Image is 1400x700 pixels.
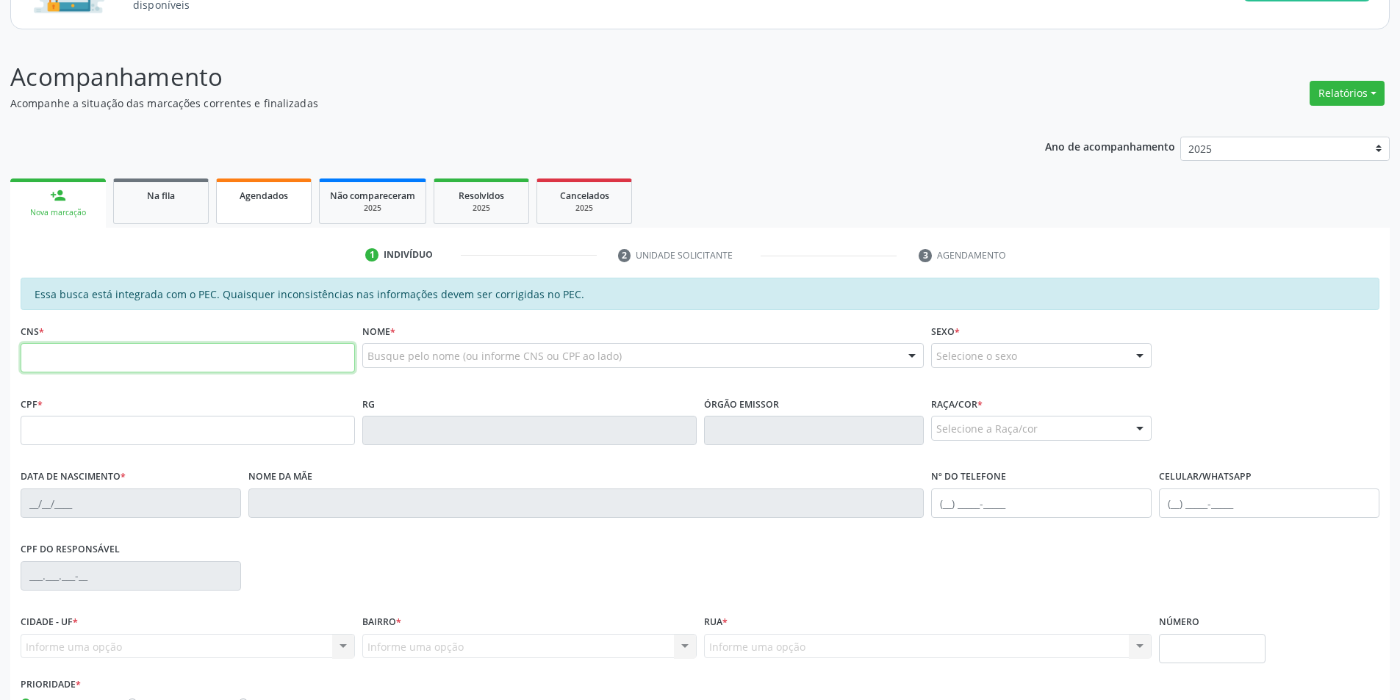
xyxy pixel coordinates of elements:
[931,466,1006,488] label: Nº do Telefone
[704,393,779,416] label: Órgão emissor
[21,393,43,416] label: CPF
[936,421,1038,436] span: Selecione a Raça/cor
[365,248,378,261] div: 1
[931,393,983,416] label: Raça/cor
[1310,81,1385,106] button: Relatórios
[21,320,44,343] label: CNS
[548,203,621,214] div: 2025
[10,95,976,111] p: Acompanhe a situação das marcações correntes e finalizadas
[362,393,375,416] label: RG
[248,466,312,488] label: Nome da mãe
[1159,466,1252,488] label: Celular/WhatsApp
[21,278,1379,310] div: Essa busca está integrada com o PEC. Quaisquer inconsistências nas informações devem ser corrigid...
[1159,488,1379,518] input: (__) _____-_____
[50,187,66,203] div: person_add
[1159,611,1199,634] label: Número
[330,190,415,202] span: Não compareceram
[21,611,78,634] label: Cidade - UF
[10,59,976,95] p: Acompanhamento
[1045,137,1175,155] p: Ano de acompanhamento
[931,488,1152,518] input: (__) _____-_____
[21,207,96,218] div: Nova marcação
[936,348,1017,364] span: Selecione o sexo
[147,190,175,202] span: Na fila
[330,203,415,214] div: 2025
[362,320,395,343] label: Nome
[384,248,433,261] div: Indivíduo
[560,190,609,202] span: Cancelados
[21,466,126,488] label: Data de nascimento
[445,203,518,214] div: 2025
[240,190,288,202] span: Agendados
[21,561,241,591] input: ___.___.___-__
[362,611,401,634] label: Bairro
[931,320,960,343] label: Sexo
[704,611,728,634] label: Rua
[459,190,504,202] span: Resolvidos
[367,348,622,364] span: Busque pelo nome (ou informe CNS ou CPF ao lado)
[21,538,120,561] label: CPF do responsável
[21,488,241,518] input: __/__/____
